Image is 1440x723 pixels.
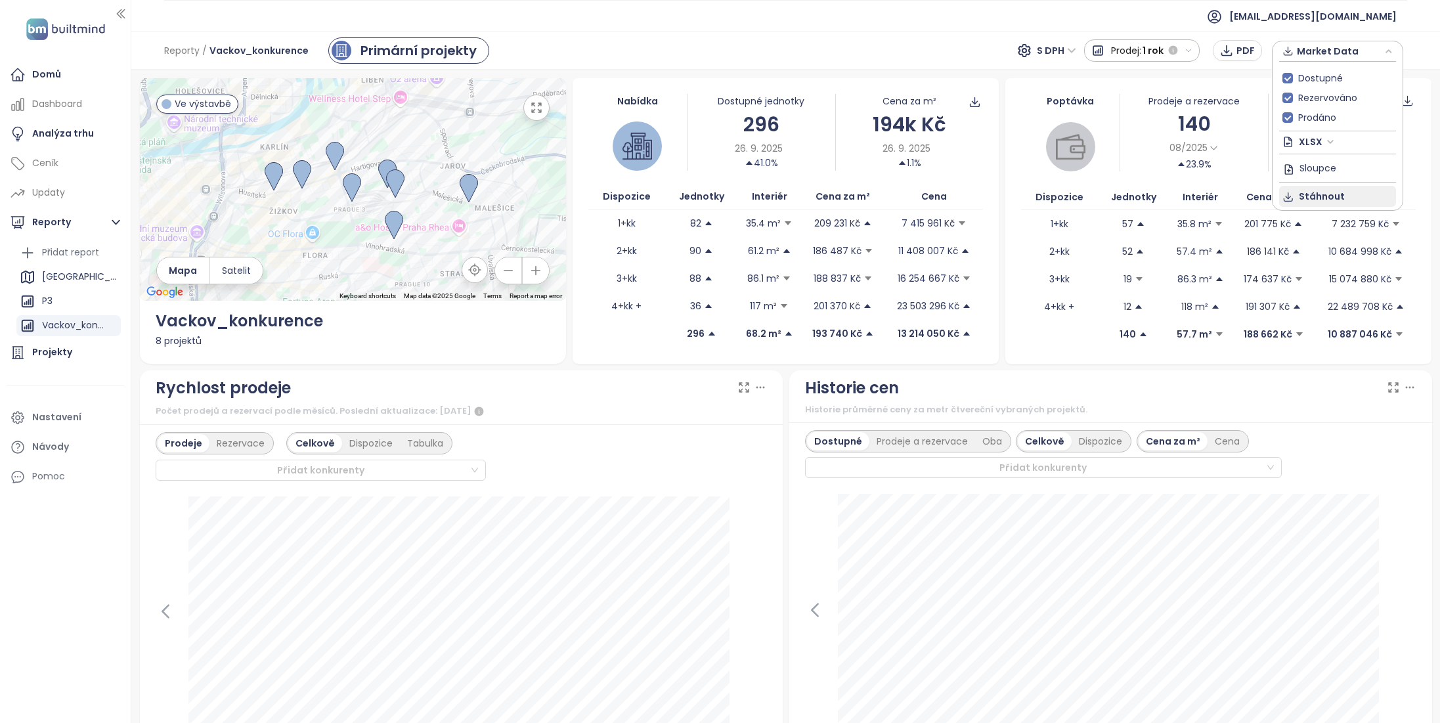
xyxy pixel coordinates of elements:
[898,158,907,167] span: caret-up
[16,291,121,312] div: P3
[782,246,791,255] span: caret-up
[1018,432,1072,450] div: Celkově
[342,434,400,452] div: Dispozice
[7,434,124,460] a: Návody
[745,156,778,170] div: 41.0%
[288,434,342,452] div: Celkově
[1297,41,1382,61] span: Market Data
[156,334,550,348] div: 8 projektů
[588,292,665,320] td: 4+kk +
[957,219,967,228] span: caret-down
[863,219,872,228] span: caret-up
[898,326,959,341] p: 13 214 050 Kč
[1177,244,1212,259] p: 57.4 m²
[883,94,936,108] div: Cena za m²
[1244,217,1291,231] p: 201 775 Kč
[143,284,186,301] img: Google
[1294,274,1303,284] span: caret-down
[1136,219,1145,229] span: caret-up
[886,184,983,209] th: Cena
[1391,219,1401,229] span: caret-down
[898,244,958,258] p: 11 408 007 Kč
[210,257,263,284] button: Satelit
[1169,141,1208,155] span: 08/2025
[745,158,754,167] span: caret-up
[738,184,800,209] th: Interiér
[1236,43,1255,58] span: PDF
[32,185,65,201] div: Updaty
[784,329,793,338] span: caret-up
[164,39,200,62] span: Reporty
[704,219,713,228] span: caret-up
[42,244,99,261] div: Přidat report
[1124,299,1131,314] p: 12
[1139,330,1148,339] span: caret-up
[869,432,975,450] div: Prodeje a rezervace
[1170,185,1232,210] th: Interiér
[1293,91,1363,105] span: Rezervováno
[1177,157,1211,171] div: 23.9%
[175,97,231,111] span: Ve výstavbě
[814,299,860,313] p: 201 370 Kč
[898,156,921,170] div: 1.1%
[1295,330,1304,339] span: caret-down
[1214,219,1223,229] span: caret-down
[1328,244,1391,259] p: 10 684 998 Kč
[404,292,475,299] span: Map data ©2025 Google
[747,271,779,286] p: 86.1 m²
[1246,299,1290,314] p: 191 307 Kč
[7,121,124,147] a: Analýza trhu
[807,432,869,450] div: Dostupné
[1293,110,1342,125] span: Prodáno
[32,66,61,83] div: Domů
[209,39,309,62] span: Vackov_konkurence
[1084,39,1200,62] button: Prodej:1 rok
[156,403,767,419] div: Počet prodejů a rezervací podle měsíců. Poslední aktualizace: [DATE]
[864,246,873,255] span: caret-down
[800,184,886,209] th: Cena za m²
[1292,247,1301,256] span: caret-up
[328,37,489,64] a: primary
[690,299,701,313] p: 36
[665,184,739,209] th: Jednotky
[1215,274,1224,284] span: caret-up
[588,237,665,265] td: 2+kk
[1395,330,1404,339] span: caret-down
[813,244,862,258] p: 186 487 Kč
[689,271,701,286] p: 88
[1021,238,1097,265] td: 2+kk
[1244,272,1292,286] p: 174 637 Kč
[510,292,562,299] a: Report a map error
[1097,185,1170,210] th: Jednotky
[1293,71,1348,85] span: Dostupné
[704,246,713,255] span: caret-up
[1021,185,1097,210] th: Dispozice
[1139,432,1208,450] div: Cena za m²
[1177,272,1212,286] p: 86.3 m²
[1122,217,1133,231] p: 57
[158,434,209,452] div: Prodeje
[143,284,186,301] a: Open this area in Google Maps (opens a new window)
[1279,186,1396,207] button: Stáhnout
[1279,158,1396,179] button: Sloupce
[169,263,197,278] span: Mapa
[1122,244,1133,259] p: 52
[814,271,861,286] p: 188 837 Kč
[814,216,860,230] p: 209 231 Kč
[1229,1,1397,32] span: [EMAIL_ADDRESS][DOMAIN_NAME]
[202,39,207,62] span: /
[1177,160,1186,169] span: caret-up
[687,109,835,140] div: 296
[1181,299,1208,314] p: 118 m²
[962,329,971,338] span: caret-up
[883,141,930,156] span: 26. 9. 2025
[7,209,124,236] button: Reporty
[42,269,118,285] div: [GEOGRAPHIC_DATA]
[1328,327,1392,341] p: 10 887 046 Kč
[1037,41,1076,60] span: S DPH
[902,216,955,230] p: 7 415 961 Kč
[16,242,121,263] div: Přidat report
[735,141,783,156] span: 26. 9. 2025
[687,326,705,341] p: 296
[1215,330,1224,339] span: caret-down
